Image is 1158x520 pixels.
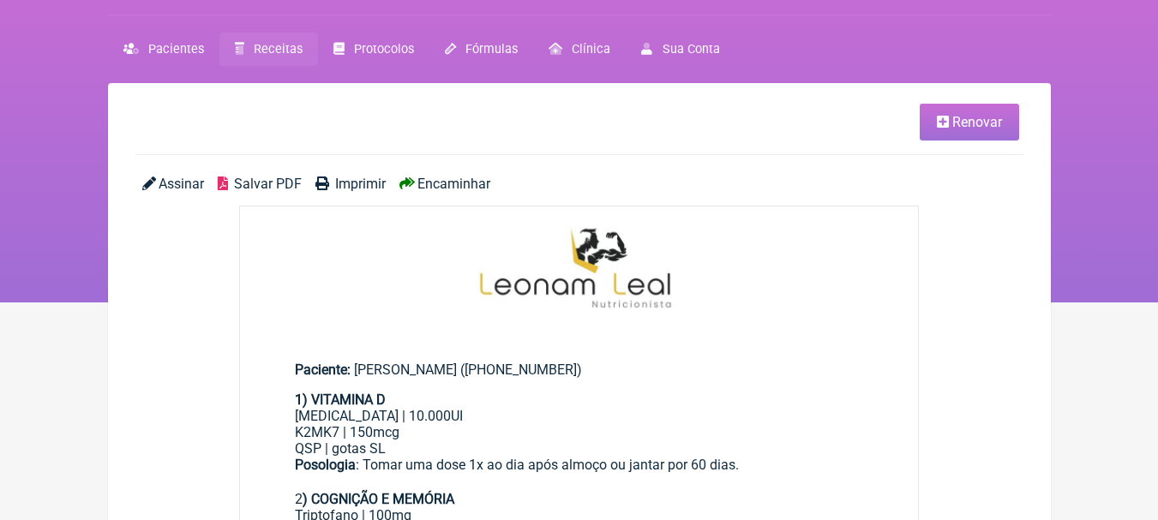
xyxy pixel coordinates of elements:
strong: 1) VITAMINA D [295,391,386,408]
span: Salvar PDF [234,176,302,192]
span: Receitas [254,42,303,57]
span: Sua Conta [663,42,720,57]
strong: Posologia [295,457,356,473]
a: Imprimir [315,176,386,192]
a: Fórmulas [429,33,533,66]
a: Receitas [219,33,318,66]
span: Imprimir [335,176,386,192]
span: Paciente: [295,362,351,378]
div: K2MK7 | 150mcg [295,424,864,440]
div: [PERSON_NAME] ([PHONE_NUMBER]) [295,362,864,378]
div: : Tomar uma dose 1x ao dia após almoço ou jantar por 60 dias. ㅤ 2 [295,457,864,507]
a: Assinar [142,176,204,192]
a: Renovar [920,104,1019,140]
a: Encaminhar [399,176,490,192]
a: Clínica [533,33,626,66]
span: Renovar [952,114,1002,130]
div: QSP | gotas SL [295,440,864,457]
span: Encaminhar [417,176,490,192]
span: Assinar [159,176,204,192]
img: 9k= [240,206,919,331]
a: Pacientes [108,33,219,66]
span: Protocolos [354,42,414,57]
span: Clínica [572,42,610,57]
a: Protocolos [318,33,429,66]
span: Pacientes [148,42,204,57]
span: Fórmulas [465,42,518,57]
strong: ) COGNIÇÃO E MEMÓRIA [303,491,454,507]
a: Sua Conta [626,33,735,66]
a: Salvar PDF [218,176,302,192]
div: [MEDICAL_DATA] | 10.000UI [295,408,864,424]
